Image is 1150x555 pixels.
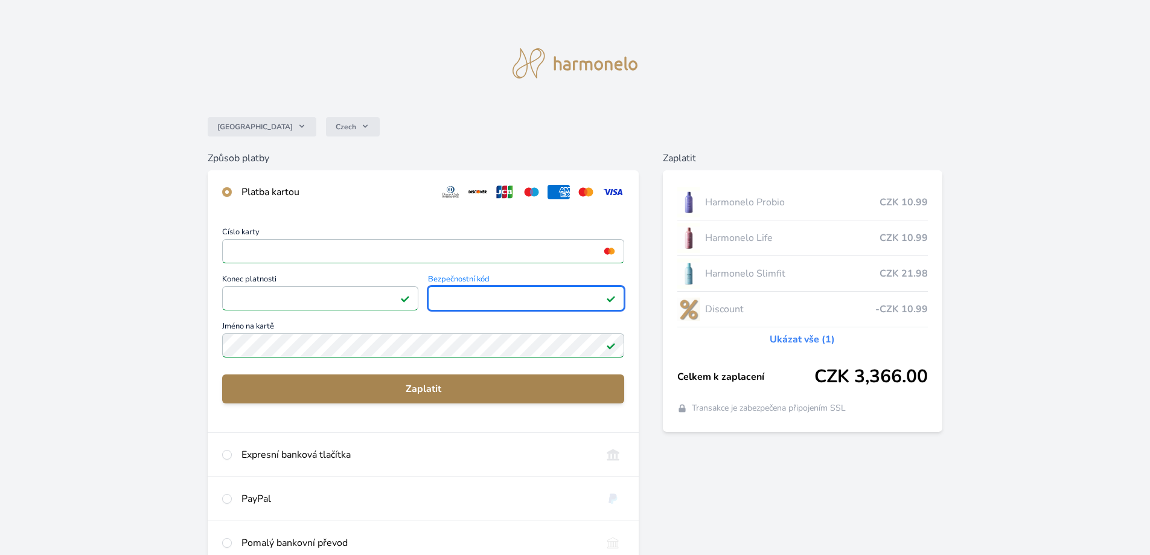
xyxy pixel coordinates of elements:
img: mc.svg [575,185,597,199]
span: CZK 3,366.00 [814,366,928,388]
img: maestro.svg [520,185,543,199]
span: CZK 10.99 [880,231,928,245]
img: amex.svg [548,185,570,199]
img: Platné pole [400,294,410,303]
a: Ukázat vše (1) [770,332,835,347]
img: visa.svg [602,185,624,199]
img: CLEAN_LIFE_se_stinem_x-lo.jpg [677,223,700,253]
button: Zaplatit [222,374,624,403]
img: SLIMFIT_se_stinem_x-lo.jpg [677,258,700,289]
span: CZK 10.99 [880,195,928,210]
span: Harmonelo Probio [705,195,880,210]
span: Czech [336,122,356,132]
img: onlineBanking_CZ.svg [602,448,624,462]
button: Czech [326,117,380,136]
span: Harmonelo Slimfit [705,266,880,281]
span: Discount [705,302,875,316]
h6: Zaplatit [663,151,942,165]
img: diners.svg [439,185,462,199]
img: mc [601,246,618,257]
iframe: Iframe pro bezpečnostní kód [433,290,619,307]
img: Platné pole [606,341,616,350]
div: Platba kartou [241,185,430,199]
img: paypal.svg [602,492,624,506]
div: Pomalý bankovní převod [241,536,592,550]
img: Platné pole [606,294,616,303]
img: bankTransfer_IBAN.svg [602,536,624,550]
input: Jméno na kartěPlatné pole [222,333,624,358]
img: CLEAN_PROBIO_se_stinem_x-lo.jpg [677,187,700,217]
span: -CZK 10.99 [875,302,928,316]
span: [GEOGRAPHIC_DATA] [217,122,293,132]
span: Jméno na kartě [222,322,624,333]
div: PayPal [241,492,592,506]
span: Transakce je zabezpečena připojením SSL [692,402,846,414]
h6: Způsob platby [208,151,639,165]
span: Harmonelo Life [705,231,880,245]
span: Zaplatit [232,382,615,396]
img: discover.svg [467,185,489,199]
div: Expresní banková tlačítka [241,448,592,462]
span: Celkem k zaplacení [677,370,814,384]
img: logo.svg [513,48,638,79]
iframe: Iframe pro číslo karty [228,243,619,260]
span: Konec platnosti [222,275,418,286]
span: CZK 21.98 [880,266,928,281]
span: Číslo karty [222,228,624,239]
button: [GEOGRAPHIC_DATA] [208,117,316,136]
img: jcb.svg [494,185,516,199]
iframe: Iframe pro datum vypršení platnosti [228,290,413,307]
img: discount-lo.png [677,294,700,324]
span: Bezpečnostní kód [428,275,624,286]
